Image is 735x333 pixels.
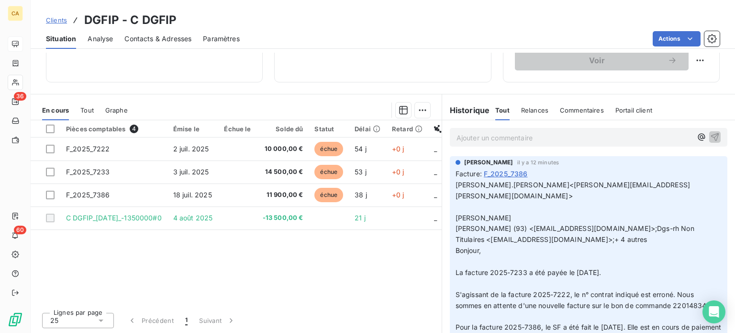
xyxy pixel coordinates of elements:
div: Pièces comptables [66,125,162,133]
span: S'agissant de la facture 2025-7222, le n° contrat indiqué est erroné. Nous sommes en attente d'un... [456,290,717,310]
span: C DGFIP_[DATE]_-1350000#0 [66,214,162,222]
span: +0 j [392,145,404,153]
span: 4 [130,125,138,133]
span: 1 [185,316,188,325]
span: Analyse [88,34,113,44]
span: 2 juil. 2025 [173,145,209,153]
span: F_2025_7233 [66,168,110,176]
span: -13 500,00 € [263,213,303,223]
span: Relances [521,106,548,114]
span: +0 j [392,191,404,199]
span: La facture 2025-7233 a été payée le [DATE]. [456,268,601,276]
span: Pour la facture 2025-7386, le SF a été fait le [DATE]. Elle est en cours de paiement [456,323,722,331]
span: 53 j [355,168,367,176]
span: F_2025_7222 [66,145,110,153]
span: il y a 12 minutes [517,160,559,165]
div: Échue le [224,125,251,133]
button: Suivant [193,310,242,331]
span: 25 [50,316,58,325]
a: Clients [46,15,67,25]
span: Bonjour, [456,246,481,254]
span: _ [434,191,437,199]
span: 60 [14,226,26,234]
span: échue [314,142,343,156]
button: Actions [653,31,701,46]
span: _ [434,214,437,222]
span: 38 j [355,191,367,199]
span: ​[PERSON_NAME] (93) <[EMAIL_ADDRESS][DOMAIN_NAME]>;​Dgs-rh Non Titulaires <[EMAIL_ADDRESS][DOMAIN... [456,224,696,243]
span: échue [314,188,343,202]
span: Facture : [456,169,482,179]
span: F_2025_7386 [66,191,110,199]
div: Chorus Pro [434,125,478,133]
button: Voir [515,50,689,70]
span: 10 000,00 € [263,144,303,154]
span: Voir [526,57,668,64]
span: 54 j [355,145,367,153]
span: En cours [42,106,69,114]
span: Paramètres [203,34,240,44]
span: Tout [80,106,94,114]
span: 21 j [355,214,366,222]
button: Précédent [122,310,179,331]
span: _ [434,168,437,176]
span: Clients [46,16,67,24]
span: [PERSON_NAME] [464,158,513,167]
span: [PERSON_NAME].[PERSON_NAME]<[PERSON_NAME][EMAIL_ADDRESS][PERSON_NAME][DOMAIN_NAME]> [456,181,690,200]
span: 36 [14,92,26,101]
span: Situation [46,34,76,44]
span: [PERSON_NAME]​ [456,214,512,222]
span: échue [314,165,343,179]
span: 3 juil. 2025 [173,168,209,176]
span: 11 900,00 € [263,190,303,200]
span: 18 juil. 2025 [173,191,212,199]
span: 4 août 2025 [173,214,213,222]
span: Contacts & Adresses [124,34,191,44]
a: 36 [8,94,22,109]
div: Statut [314,125,343,133]
span: Tout [495,106,510,114]
div: Retard [392,125,423,133]
div: Émise le [173,125,213,133]
span: F_2025_7386 [484,169,528,179]
h6: Historique [442,104,490,116]
div: CA [8,6,23,21]
span: Commentaires [560,106,604,114]
div: Délai [355,125,380,133]
h3: DGFIP - C DGFIP [84,11,177,29]
div: Solde dû [263,125,303,133]
span: _ [434,145,437,153]
span: +0 j [392,168,404,176]
span: 14 500,00 € [263,167,303,177]
span: Graphe [105,106,128,114]
span: Portail client [615,106,652,114]
div: Open Intercom Messenger [702,300,725,323]
img: Logo LeanPay [8,312,23,327]
button: 1 [179,310,193,331]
